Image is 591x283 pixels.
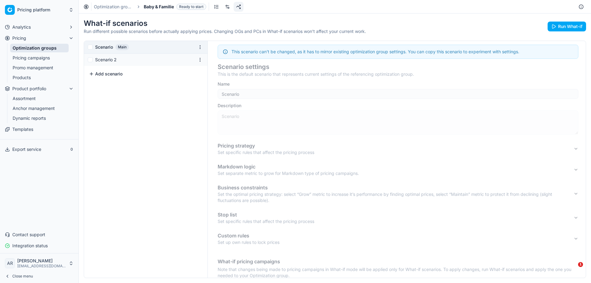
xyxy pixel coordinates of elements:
p: Set up own rules to lock prices [218,239,279,245]
button: Product portfolio [2,84,76,94]
span: Main [115,44,129,50]
span: [EMAIL_ADDRESS][DOMAIN_NAME] [17,264,66,269]
p: Set separate metric to grow for Markdown type of pricing campaigns. [218,170,359,176]
span: [PERSON_NAME] [17,258,66,264]
a: Products [10,73,69,82]
h4: Custom rules [218,232,279,239]
span: Contact support [12,232,45,238]
p: Set the optimal pricing strategy: select “Grow” metric to increase it’s performance by finding op... [218,191,574,204]
span: Pricing platform [17,7,66,13]
span: Analytics [12,24,31,30]
span: Pricing [12,35,26,41]
span: Baby & FamilieReady to start [144,4,206,10]
a: Promo management [10,63,69,72]
p: Set specific rules that affect the pricing process [218,218,314,224]
span: Ready to start [176,4,206,10]
span: 1 [578,262,583,267]
a: Assortment [10,94,69,103]
textarea: Scenario [218,111,579,135]
h4: What-if pricing campaigns [218,258,579,265]
h2: Scenario settings [218,63,579,71]
button: Pricing [2,33,76,43]
a: Templates [2,124,76,134]
h4: Business constraints [218,184,574,191]
label: Name [218,81,579,87]
button: Run What-if [548,22,586,31]
p: Note that changes being made to pricing campaigns in What-if mode will be applied only for What-i... [218,266,579,279]
h4: Markdown logic [218,163,359,170]
h4: Stop list [218,211,314,218]
span: Export service [12,146,41,152]
span: AR [5,259,14,268]
button: Export service [2,144,76,154]
span: Templates [12,126,33,132]
span: Integration status [12,243,48,249]
button: AR[PERSON_NAME][EMAIL_ADDRESS][DOMAIN_NAME] [2,256,76,271]
button: Add scenario [89,71,123,77]
a: Optimization groups [10,44,69,52]
label: Description [218,103,579,109]
span: Close menu [12,274,33,279]
a: Pricing campaigns [10,54,69,62]
input: e.g. Holiday season [220,89,576,99]
a: Optimization groups [94,4,133,10]
p: Run different possible scenarios before actually applying prices. Changing OGs and PCs in What-if... [84,28,366,34]
button: Close menu [2,272,76,281]
h1: What-if scenarios [84,18,366,28]
button: Analytics [2,22,76,32]
p: This is the default scenario that represents current settings of the referencing optimization group. [218,71,579,77]
p: Set specific rules that affect the pricing process [218,149,314,156]
button: Integration status [2,241,76,251]
div: Scenario 2 [95,57,194,63]
iframe: Intercom live chat [565,262,580,277]
span: Baby & Familie [144,4,174,10]
nav: breadcrumb [94,4,206,10]
div: Scenario [95,44,194,50]
a: Dynamic reports [10,114,69,123]
button: Contact support [2,230,76,240]
a: Anchor management [10,104,69,113]
button: Pricing platform [2,2,76,17]
div: This scenario can’t be changed, as it has to mirror existing optimization group settings. You can... [231,49,573,55]
h4: Pricing strategy [218,142,314,149]
span: Product portfolio [12,86,46,92]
